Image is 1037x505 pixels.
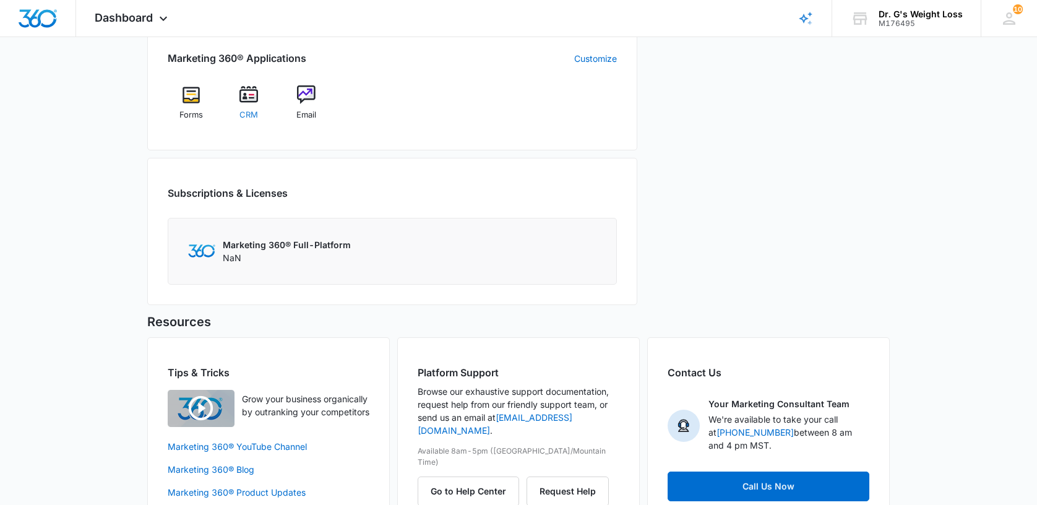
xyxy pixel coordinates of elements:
[716,427,794,438] a: [PHONE_NUMBER]
[418,446,619,468] p: Available 8am-5pm ([GEOGRAPHIC_DATA]/Mountain Time)
[283,85,330,130] a: Email
[168,51,306,66] h2: Marketing 360® Applications
[668,472,869,501] a: Call Us Now
[242,392,369,418] p: Grow your business organically by outranking your competitors
[668,365,869,380] h2: Contact Us
[95,11,153,24] span: Dashboard
[223,238,351,251] p: Marketing 360® Full-Platform
[223,238,351,264] div: NaN
[1013,4,1023,14] span: 10
[239,109,258,121] span: CRM
[168,365,369,380] h2: Tips & Tricks
[225,85,273,130] a: CRM
[147,313,890,331] h5: Resources
[418,385,619,437] p: Browse our exhaustive support documentation, request help from our friendly support team, or send...
[708,397,850,410] p: Your Marketing Consultant Team
[179,109,203,121] span: Forms
[574,52,617,65] a: Customize
[708,413,869,452] p: We're available to take your call at between 8 am and 4 pm MST.
[418,412,572,436] a: [EMAIL_ADDRESS][DOMAIN_NAME]
[527,486,609,496] a: Request Help
[879,9,963,19] div: account name
[168,463,369,476] a: Marketing 360® Blog
[1013,4,1023,14] div: notifications count
[879,19,963,28] div: account id
[296,109,316,121] span: Email
[168,390,235,427] img: Quick Overview Video
[168,486,369,499] a: Marketing 360® Product Updates
[168,440,369,453] a: Marketing 360® YouTube Channel
[168,186,288,201] h2: Subscriptions & Licenses
[168,85,215,130] a: Forms
[188,244,215,257] img: Marketing 360 Logo
[418,486,527,496] a: Go to Help Center
[668,410,700,442] img: Your Marketing Consultant Team
[418,365,619,380] h2: Platform Support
